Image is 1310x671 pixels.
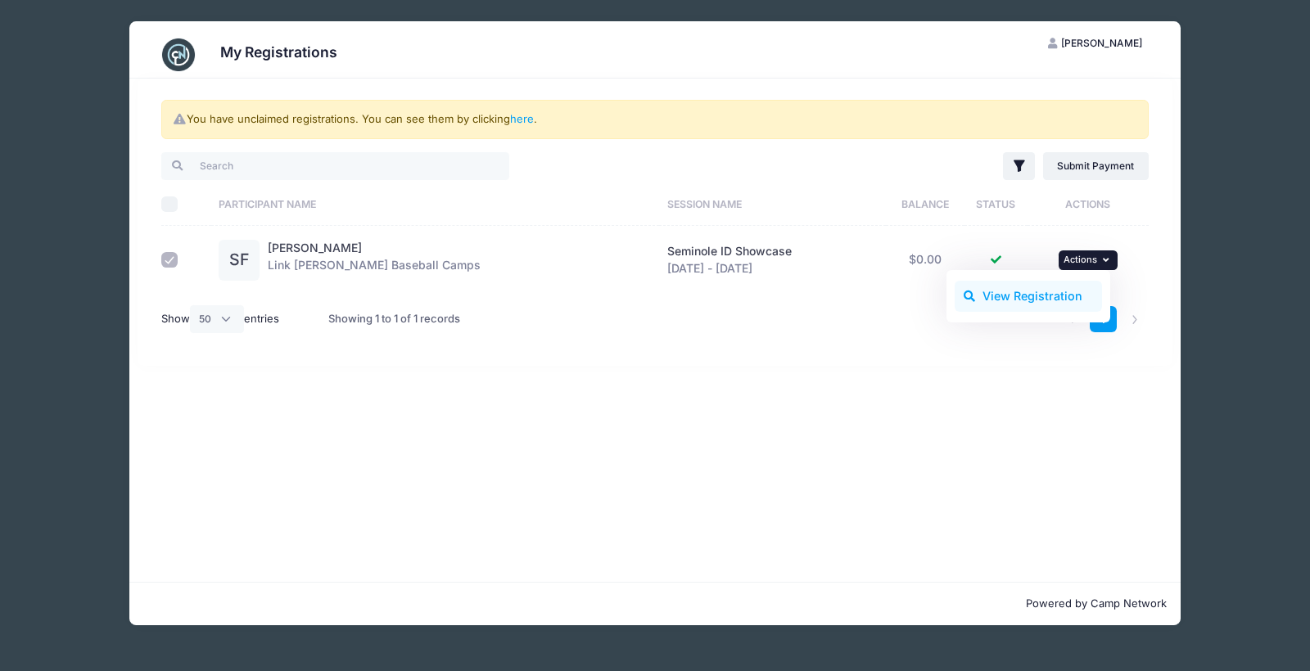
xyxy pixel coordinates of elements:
a: SF [219,254,260,268]
div: SF [219,240,260,281]
select: Showentries [190,305,244,333]
div: You have unclaimed registrations. You can see them by clicking . [161,100,1148,139]
a: [PERSON_NAME] [268,241,362,254]
th: Participant Name: activate to sort column ascending [211,182,659,226]
div: [DATE] - [DATE] [667,243,878,277]
span: Seminole ID Showcase [667,244,792,258]
a: View Registration [955,281,1103,312]
span: Actions [1064,254,1097,265]
th: Select All [161,182,210,226]
label: Show entries [161,305,279,333]
a: Submit Payment [1043,152,1149,180]
input: Search [161,152,509,180]
th: Session Name: activate to sort column ascending [659,182,886,226]
th: Actions: activate to sort column ascending [1028,182,1149,226]
td: $0.00 [886,226,964,294]
img: CampNetwork [162,38,195,71]
button: [PERSON_NAME] [1034,29,1157,57]
h3: My Registrations [220,43,337,61]
th: Status: activate to sort column ascending [964,182,1028,226]
div: Showing 1 to 1 of 1 records [328,300,460,338]
a: here [510,112,534,125]
div: Link [PERSON_NAME] Baseball Camps [268,240,481,281]
span: [PERSON_NAME] [1061,37,1142,49]
p: Powered by Camp Network [143,596,1168,612]
button: Actions [1059,250,1118,270]
th: Balance: activate to sort column ascending [886,182,964,226]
